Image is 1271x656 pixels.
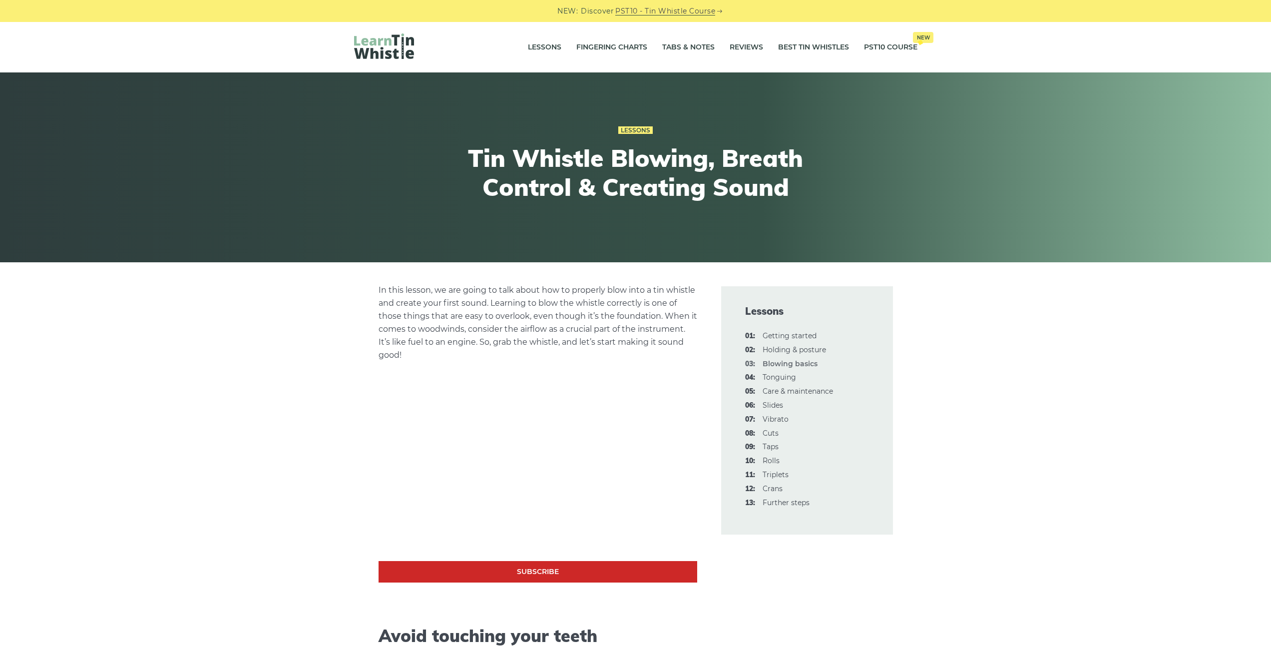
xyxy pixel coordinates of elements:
a: 11:Triplets [763,470,789,479]
a: PST10 CourseNew [864,35,917,60]
a: 02:Holding & posture [763,345,826,354]
span: 13: [745,497,755,509]
span: New [913,32,933,43]
a: Tabs & Notes [662,35,715,60]
a: Lessons [618,126,653,134]
a: Reviews [730,35,763,60]
a: 09:Taps [763,442,779,451]
a: 04:Tonguing [763,373,796,382]
p: In this lesson, we are going to talk about how to properly blow into a tin whistle and create you... [379,284,697,362]
a: Fingering Charts [576,35,647,60]
a: Best Tin Whistles [778,35,849,60]
a: Lessons [528,35,561,60]
span: 05: [745,386,755,398]
span: 12: [745,483,755,495]
span: 03: [745,358,755,370]
span: 02: [745,344,755,356]
h2: Avoid touching your teeth [379,626,697,647]
a: 01:Getting started [763,331,817,340]
span: 07: [745,414,755,426]
a: 13:Further steps [763,498,810,507]
img: LearnTinWhistle.com [354,33,414,59]
span: 06: [745,400,755,412]
span: 10: [745,455,755,467]
span: 08: [745,428,755,440]
a: 05:Care & maintenance [763,387,833,396]
a: Subscribe [379,561,697,583]
h1: Tin Whistle Blowing, Breath Control & Creating Sound [452,144,820,201]
span: 01: [745,330,755,342]
strong: Blowing basics [763,359,818,368]
span: 04: [745,372,755,384]
a: 12:Crans [763,484,783,493]
span: 11: [745,469,755,481]
span: 09: [745,441,755,453]
a: 06:Slides [763,401,783,410]
iframe: Tin Whistle Tutorial for Beginners - Blowing Basics & D Scale Exercise [379,382,697,562]
a: 08:Cuts [763,429,779,438]
span: Lessons [745,304,869,318]
a: 10:Rolls [763,456,780,465]
a: 07:Vibrato [763,415,789,424]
